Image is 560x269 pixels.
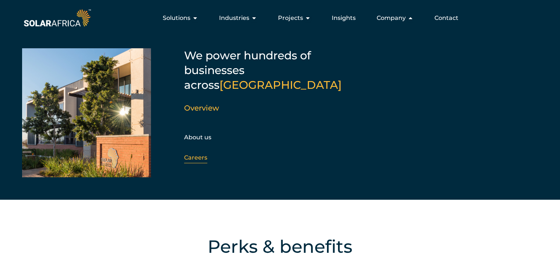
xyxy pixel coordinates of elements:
[33,234,527,259] h4: Perks & benefits
[92,11,464,25] nav: Menu
[184,134,211,141] a: About us
[184,104,219,112] a: Overview
[434,14,458,22] a: Contact
[184,154,207,161] a: Careers
[278,14,303,22] span: Projects
[184,48,368,92] h5: We power hundreds of businesses across
[163,14,190,22] span: Solutions
[92,11,464,25] div: Menu Toggle
[377,14,406,22] span: Company
[219,14,249,22] span: Industries
[332,14,356,22] a: Insights
[219,78,342,92] span: [GEOGRAPHIC_DATA]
